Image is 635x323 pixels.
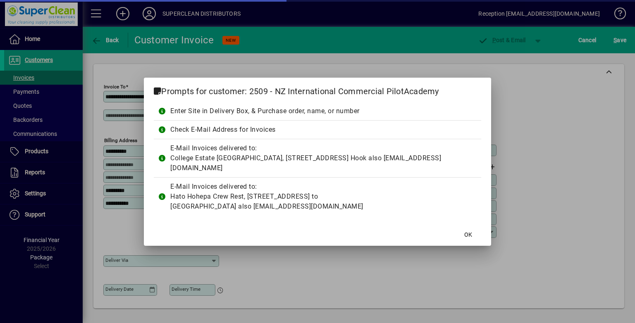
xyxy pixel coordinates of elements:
[464,230,472,239] span: OK
[170,182,481,211] div: E-Mail Invoices delivered to: Hato Hohepa Crew Rest, [STREET_ADDRESS] to [GEOGRAPHIC_DATA] also [...
[144,78,491,102] h2: Prompts for customer: 2509 - NZ International Commercial PilotAcademy
[170,106,481,116] div: Enter Site in Delivery Box, & Purchase order, name, or number
[170,125,481,135] div: Check E-Mail Address for Invoices
[455,228,481,242] button: OK
[170,143,481,173] div: E-Mail Invoices delivered to: College Estate [GEOGRAPHIC_DATA], [STREET_ADDRESS] Hook also [EMAIL...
